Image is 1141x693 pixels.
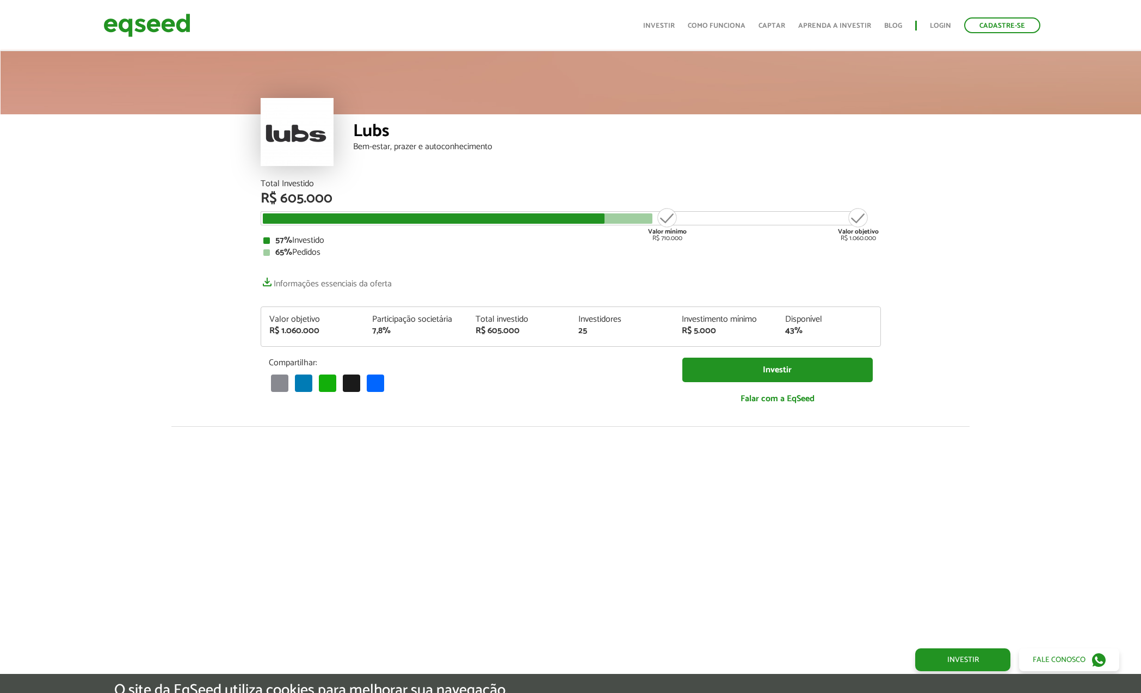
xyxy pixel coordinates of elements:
div: R$ 5.000 [682,327,769,335]
div: Disponível [785,315,872,324]
a: Aprenda a investir [798,22,871,29]
a: Investir [643,22,675,29]
a: Blog [884,22,902,29]
a: Captar [758,22,785,29]
strong: Valor mínimo [648,226,687,237]
a: Investir [915,648,1010,671]
a: Investir [682,358,873,382]
div: Investidores [578,315,665,324]
div: Pedidos [263,248,878,257]
a: Email [269,373,291,391]
a: Login [930,22,951,29]
a: Como funciona [688,22,745,29]
div: Valor objetivo [269,315,356,324]
div: Participação societária [372,315,459,324]
strong: 65% [275,245,292,260]
a: LinkedIn [293,373,314,391]
a: X [341,373,362,391]
p: Compartilhar: [269,358,666,368]
div: R$ 710.000 [647,207,688,242]
div: R$ 1.060.000 [269,327,356,335]
a: WhatsApp [317,373,338,391]
img: EqSeed [103,11,190,40]
a: Share [365,373,386,391]
a: Falar com a EqSeed [682,388,873,410]
div: Bem-estar, prazer e autoconhecimento [353,143,881,151]
div: R$ 605.000 [476,327,563,335]
strong: Valor objetivo [838,226,879,237]
div: Total investido [476,315,563,324]
div: Investido [263,236,878,245]
div: Investimento mínimo [682,315,769,324]
strong: 57% [275,233,292,248]
div: R$ 605.000 [261,192,881,206]
div: Lubs [353,122,881,143]
div: Total Investido [261,180,881,188]
div: R$ 1.060.000 [838,207,879,242]
div: 25 [578,327,665,335]
div: 7,8% [372,327,459,335]
div: 43% [785,327,872,335]
a: Cadastre-se [964,17,1040,33]
a: Informações essenciais da oferta [261,273,392,289]
a: Fale conosco [1019,648,1119,671]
